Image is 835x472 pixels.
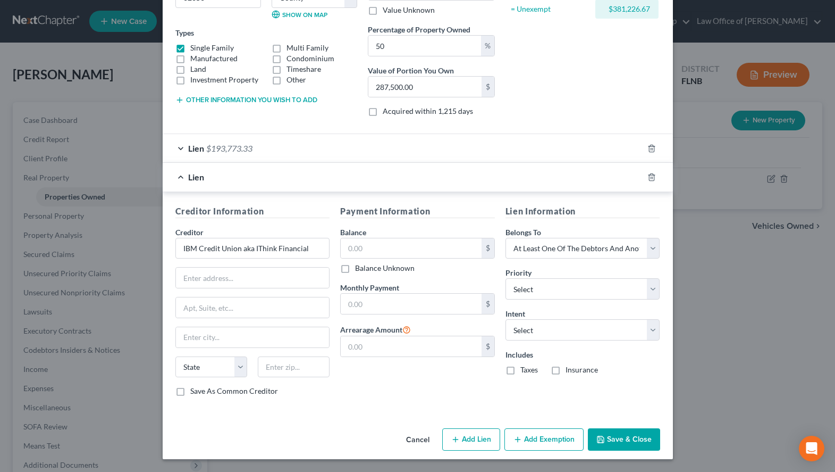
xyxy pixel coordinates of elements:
[176,268,330,288] input: Enter address...
[272,10,327,19] a: Show on Map
[482,238,494,259] div: $
[341,294,482,314] input: 0.00
[355,263,415,274] label: Balance Unknown
[368,77,482,97] input: 0.00
[175,228,204,237] span: Creditor
[341,238,482,259] input: 0.00
[175,27,194,38] label: Types
[799,436,824,461] div: Open Intercom Messenger
[258,357,330,378] input: Enter zip...
[286,74,306,85] label: Other
[504,428,584,451] button: Add Exemption
[341,336,482,357] input: 0.00
[505,349,660,360] label: Includes
[505,268,532,277] span: Priority
[505,205,660,218] h5: Lien Information
[505,308,525,319] label: Intent
[190,64,206,74] label: Land
[482,294,494,314] div: $
[505,228,541,237] span: Belongs To
[190,53,238,64] label: Manufactured
[175,205,330,218] h5: Creditor Information
[176,297,330,318] input: Apt, Suite, etc...
[588,428,660,451] button: Save & Close
[340,282,399,293] label: Monthly Payment
[511,4,591,14] div: = Unexempt
[482,336,494,357] div: $
[604,4,650,14] div: $381,226.67
[340,323,411,336] label: Arrearage Amount
[368,36,481,56] input: 0.00
[190,386,278,396] label: Save As Common Creditor
[190,74,258,85] label: Investment Property
[481,36,494,56] div: %
[190,43,234,53] label: Single Family
[176,327,330,347] input: Enter city...
[383,5,435,15] label: Value Unknown
[398,429,438,451] button: Cancel
[286,43,328,53] label: Multi Family
[368,24,470,35] label: Percentage of Property Owned
[206,143,252,153] span: $193,773.33
[482,77,494,97] div: $
[286,53,334,64] label: Condominium
[520,365,538,375] label: Taxes
[340,227,366,238] label: Balance
[286,64,321,74] label: Timeshare
[383,106,473,117] label: Acquired within 1,215 days
[340,205,495,218] h5: Payment Information
[368,65,454,76] label: Value of Portion You Own
[188,143,204,153] span: Lien
[566,365,598,375] label: Insurance
[175,96,317,104] button: Other information you wish to add
[442,428,500,451] button: Add Lien
[188,172,204,182] span: Lien
[175,238,330,259] input: Search creditor by name...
